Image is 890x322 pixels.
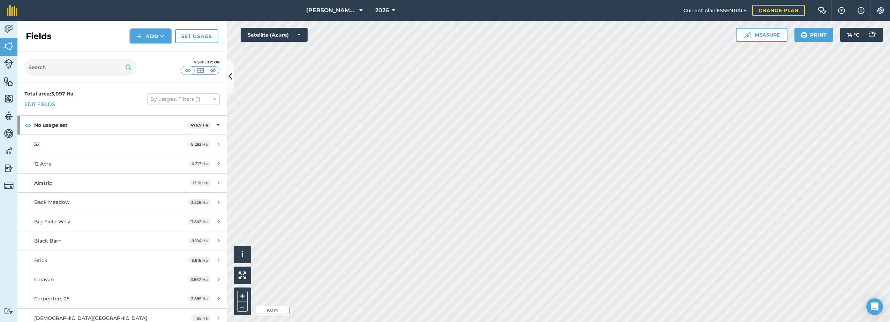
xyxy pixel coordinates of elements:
span: 8.262 Ha [188,141,211,147]
img: svg+xml;base64,PD94bWwgdmVyc2lvbj0iMS4wIiBlbmNvZGluZz0idXRmLTgiPz4KPCEtLSBHZW5lcmF0b3I6IEFkb2JlIE... [4,146,14,156]
button: Add [130,29,171,43]
span: 3.885 Ha [188,296,211,301]
button: – [237,301,248,312]
span: [DEMOGRAPHIC_DATA][GEOGRAPHIC_DATA] [34,315,147,321]
img: svg+xml;base64,PHN2ZyB4bWxucz0iaHR0cDovL3d3dy53My5vcmcvMjAwMC9zdmciIHdpZHRoPSIxOSIgaGVpZ2h0PSIyNC... [125,63,132,71]
span: 7.842 Ha [188,219,211,224]
span: 13.18 Ha [190,180,211,186]
div: Open Intercom Messenger [866,298,883,315]
a: Brick6.816 Ha [17,251,227,270]
img: svg+xml;base64,PD94bWwgdmVyc2lvbj0iMS4wIiBlbmNvZGluZz0idXRmLTgiPz4KPCEtLSBHZW5lcmF0b3I6IEFkb2JlIE... [4,163,14,174]
span: 3.826 Ha [188,199,211,205]
button: i [234,246,251,263]
h2: Fields [26,31,52,42]
span: Back Meadow [34,199,70,205]
span: [PERSON_NAME] Farm Life [306,6,356,15]
img: svg+xml;base64,PHN2ZyB4bWxucz0iaHR0cDovL3d3dy53My5vcmcvMjAwMC9zdmciIHdpZHRoPSIxNCIgaGVpZ2h0PSIyNC... [137,32,142,40]
button: By usages, Filters (1) [147,93,220,105]
a: Caravan3.867 Ha [17,270,227,289]
a: 328.262 Ha [17,135,227,154]
span: Big Field West [34,219,71,225]
img: A cog icon [876,7,885,14]
a: Carpenters 253.885 Ha [17,289,227,308]
span: Current plan : ESSENTIALS [684,7,747,14]
img: svg+xml;base64,PHN2ZyB4bWxucz0iaHR0cDovL3d3dy53My5vcmcvMjAwMC9zdmciIHdpZHRoPSI1MCIgaGVpZ2h0PSI0MC... [196,67,205,74]
img: svg+xml;base64,PD94bWwgdmVyc2lvbj0iMS4wIiBlbmNvZGluZz0idXRmLTgiPz4KPCEtLSBHZW5lcmF0b3I6IEFkb2JlIE... [4,59,14,69]
img: svg+xml;base64,PD94bWwgdmVyc2lvbj0iMS4wIiBlbmNvZGluZz0idXRmLTgiPz4KPCEtLSBHZW5lcmF0b3I6IEFkb2JlIE... [4,128,14,139]
img: svg+xml;base64,PD94bWwgdmVyc2lvbj0iMS4wIiBlbmNvZGluZz0idXRmLTgiPz4KPCEtLSBHZW5lcmF0b3I6IEFkb2JlIE... [4,111,14,121]
span: 12 Acre [34,161,52,167]
a: Black Barn8.184 Ha [17,231,227,250]
button: 14 °C [840,28,883,42]
img: Two speech bubbles overlapping with the left bubble in the forefront [818,7,826,14]
img: svg+xml;base64,PD94bWwgdmVyc2lvbj0iMS4wIiBlbmNvZGluZz0idXRmLTgiPz4KPCEtLSBHZW5lcmF0b3I6IEFkb2JlIE... [4,308,14,314]
img: svg+xml;base64,PHN2ZyB4bWxucz0iaHR0cDovL3d3dy53My5vcmcvMjAwMC9zdmciIHdpZHRoPSI1MCIgaGVpZ2h0PSI0MC... [209,67,217,74]
strong: 476.9 Ha [190,123,208,128]
span: 2026 [375,6,389,15]
img: svg+xml;base64,PHN2ZyB4bWxucz0iaHR0cDovL3d3dy53My5vcmcvMjAwMC9zdmciIHdpZHRoPSI1NiIgaGVpZ2h0PSI2MC... [4,76,14,86]
span: 4.317 Ha [189,161,211,167]
div: Visibility: On [181,60,220,65]
button: + [237,291,248,301]
img: svg+xml;base64,PHN2ZyB4bWxucz0iaHR0cDovL3d3dy53My5vcmcvMjAwMC9zdmciIHdpZHRoPSI1NiIgaGVpZ2h0PSI2MC... [4,93,14,104]
a: Back Meadow3.826 Ha [17,193,227,212]
img: fieldmargin Logo [7,5,17,16]
a: Set usage [175,29,218,43]
button: Satellite (Azure) [241,28,308,42]
a: Change plan [752,5,805,16]
a: Airstrip13.18 Ha [17,174,227,192]
strong: Total area : 3,097 Ha [24,91,74,97]
img: svg+xml;base64,PHN2ZyB4bWxucz0iaHR0cDovL3d3dy53My5vcmcvMjAwMC9zdmciIHdpZHRoPSIxOSIgaGVpZ2h0PSIyNC... [801,31,807,39]
img: svg+xml;base64,PD94bWwgdmVyc2lvbj0iMS4wIiBlbmNvZGluZz0idXRmLTgiPz4KPCEtLSBHZW5lcmF0b3I6IEFkb2JlIE... [4,181,14,191]
a: Edit fields [24,100,55,108]
span: Brick [34,257,47,263]
button: Measure [736,28,787,42]
button: Print [794,28,834,42]
span: 32 [34,141,40,147]
a: 12 Acre4.317 Ha [17,154,227,173]
img: svg+xml;base64,PHN2ZyB4bWxucz0iaHR0cDovL3d3dy53My5vcmcvMjAwMC9zdmciIHdpZHRoPSIxOCIgaGVpZ2h0PSIyNC... [25,121,31,129]
strong: No usage set [34,116,187,135]
span: 8.184 Ha [188,238,211,244]
span: 1.65 Ha [191,315,211,321]
span: Airstrip [34,180,53,186]
img: svg+xml;base64,PD94bWwgdmVyc2lvbj0iMS4wIiBlbmNvZGluZz0idXRmLTgiPz4KPCEtLSBHZW5lcmF0b3I6IEFkb2JlIE... [4,24,14,34]
span: 14 ° C [847,28,859,42]
img: svg+xml;base64,PHN2ZyB4bWxucz0iaHR0cDovL3d3dy53My5vcmcvMjAwMC9zdmciIHdpZHRoPSI1NiIgaGVpZ2h0PSI2MC... [4,41,14,52]
img: svg+xml;base64,PHN2ZyB4bWxucz0iaHR0cDovL3d3dy53My5vcmcvMjAwMC9zdmciIHdpZHRoPSI1MCIgaGVpZ2h0PSI0MC... [183,67,192,74]
span: 3.867 Ha [188,276,211,282]
a: Big Field West7.842 Ha [17,212,227,231]
img: A question mark icon [837,7,846,14]
span: Caravan [34,276,54,283]
span: Carpenters 25 [34,296,69,302]
span: 6.816 Ha [188,257,211,263]
span: i [241,250,243,259]
div: No usage set476.9 Ha [17,116,227,135]
span: Black Barn [34,238,62,244]
img: Four arrows, one pointing top left, one top right, one bottom right and the last bottom left [239,271,246,279]
img: svg+xml;base64,PHN2ZyB4bWxucz0iaHR0cDovL3d3dy53My5vcmcvMjAwMC9zdmciIHdpZHRoPSIxNyIgaGVpZ2h0PSIxNy... [858,6,865,15]
img: Ruler icon [744,31,751,38]
input: Search [24,59,136,76]
img: svg+xml;base64,PD94bWwgdmVyc2lvbj0iMS4wIiBlbmNvZGluZz0idXRmLTgiPz4KPCEtLSBHZW5lcmF0b3I6IEFkb2JlIE... [865,28,879,42]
